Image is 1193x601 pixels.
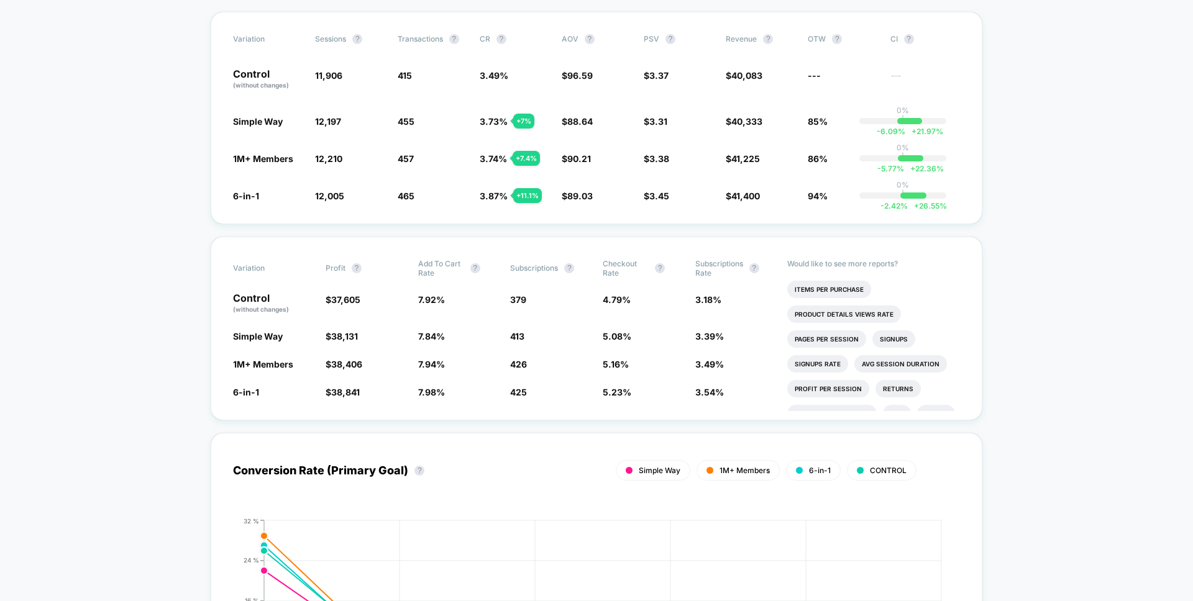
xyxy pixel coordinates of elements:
span: 3.37 [649,70,669,81]
span: 3.49 % [480,70,508,81]
li: Ctr [883,405,911,422]
button: ? [564,263,574,273]
li: Signups Rate [787,355,848,373]
span: 12,197 [315,116,341,127]
span: $ [726,116,762,127]
span: $ [726,191,760,201]
span: -2.42 % [880,201,908,210]
button: ? [470,263,480,273]
span: 85% [808,116,828,127]
li: Signups [872,330,915,348]
button: ? [655,263,665,273]
span: 3.38 [649,153,669,164]
span: Variation [233,259,301,278]
span: 3.18 % [695,294,721,305]
span: 1M+ Members [233,153,293,164]
span: 6-in-1 [809,466,831,475]
span: 40,333 [731,116,762,127]
span: 7.92 % [418,294,445,305]
span: 7.94 % [418,359,445,369]
span: 3.54 % [695,387,724,397]
span: --- [808,70,821,81]
span: 89.03 [567,191,593,201]
span: 3.73 % [480,116,508,127]
p: 0% [897,106,909,115]
span: CONTROL [870,466,907,475]
span: --- [890,72,960,90]
li: Product Details Views Rate [787,305,901,323]
li: Avg Session Duration [854,355,947,373]
span: $ [562,191,593,201]
span: 5.08 % [603,331,631,341]
p: 0% [897,143,909,152]
li: Returns Per Session [787,405,877,422]
span: Profit [326,263,345,273]
button: ? [352,263,362,273]
p: | [902,115,904,124]
div: + 7.4 % [513,151,540,166]
span: Checkout Rate [603,259,649,278]
tspan: 24 % [244,556,259,564]
span: 426 [510,359,527,369]
span: $ [644,70,669,81]
button: ? [904,34,914,44]
p: 0% [897,180,909,189]
div: + 7 % [513,114,534,129]
span: -5.77 % [877,164,904,173]
span: 90.21 [567,153,591,164]
span: Simple Way [233,116,283,127]
span: Simple Way [639,466,680,475]
p: Would like to see more reports? [787,259,959,268]
span: AOV [562,34,578,43]
span: $ [326,359,362,369]
button: ? [763,34,773,44]
span: PSV [644,34,659,43]
button: ? [665,34,675,44]
button: ? [832,34,842,44]
span: CI [890,34,959,44]
span: 38,131 [331,331,358,341]
p: Control [233,69,303,90]
span: 94% [808,191,828,201]
span: $ [726,153,760,164]
span: $ [644,153,669,164]
span: $ [562,153,591,164]
button: ? [352,34,362,44]
span: 12,005 [315,191,344,201]
li: Profit Per Session [787,380,869,397]
span: 457 [398,153,414,164]
span: 7.84 % [418,331,445,341]
span: Transactions [398,34,443,43]
span: 3.49 % [695,359,724,369]
span: 425 [510,387,527,397]
span: + [910,164,915,173]
span: 7.98 % [418,387,445,397]
p: | [902,189,904,199]
span: 4.79 % [603,294,631,305]
span: 41,225 [731,153,760,164]
span: Subscriptions [510,263,558,273]
span: -6.09 % [877,127,905,136]
span: + [912,127,916,136]
span: 96.59 [567,70,593,81]
span: 455 [398,116,414,127]
span: 3.39 % [695,331,724,341]
span: Simple Way [233,331,283,341]
span: Variation [233,34,301,44]
span: OTW [808,34,876,44]
span: $ [562,116,593,127]
span: $ [326,331,358,341]
span: 38,406 [331,359,362,369]
span: CR [480,34,490,43]
span: + [914,201,919,210]
button: ? [585,34,595,44]
span: 22.36 % [904,164,944,173]
button: ? [449,34,459,44]
span: 5.16 % [603,359,629,369]
span: Subscriptions Rate [695,259,743,278]
span: 12,210 [315,153,342,164]
span: 38,841 [331,387,360,397]
span: 11,906 [315,70,342,81]
span: 21.97 % [905,127,943,136]
span: 413 [510,331,524,341]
